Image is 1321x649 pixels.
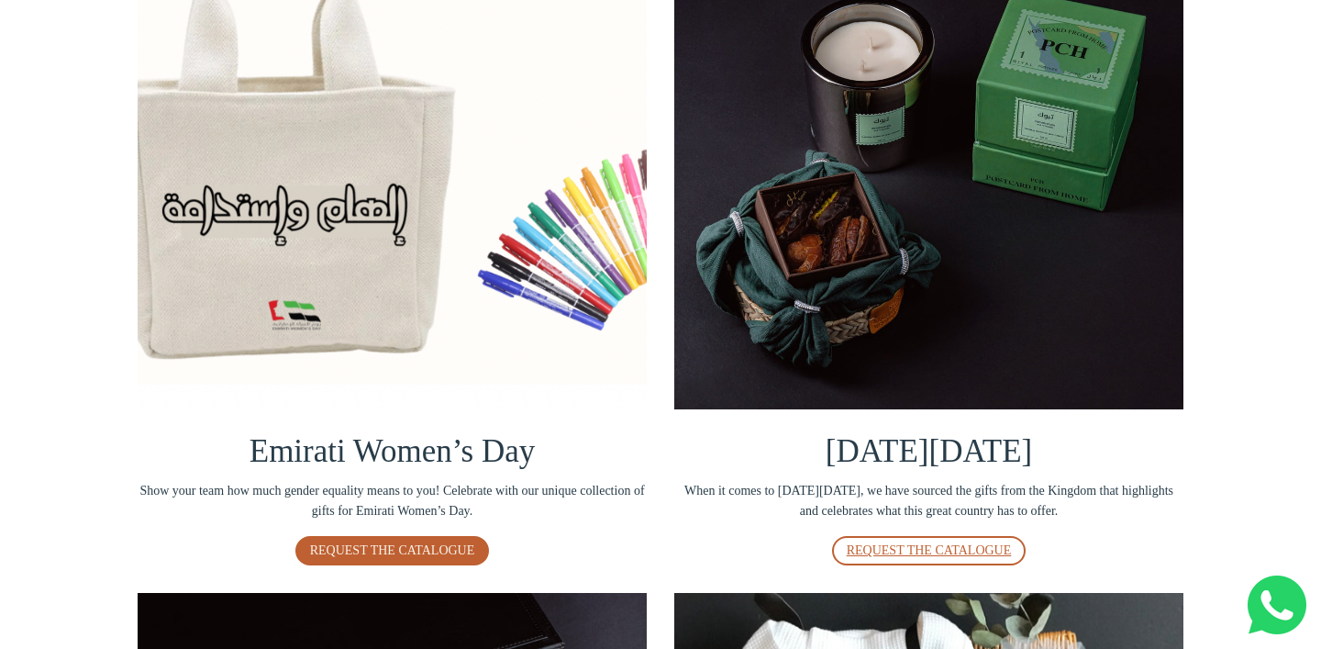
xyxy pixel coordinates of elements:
span: Company name [523,77,614,92]
span: REQUEST THE CATALOGUE [847,543,1012,557]
a: REQUEST THE CATALOGUE [295,536,490,565]
img: Whatsapp [1248,576,1306,634]
span: Show your team how much gender equality means to you! Celebrate with our unique collection of gif... [138,481,647,522]
span: Number of gifts [523,152,610,167]
span: Last name [523,2,583,17]
a: REQUEST THE CATALOGUE [832,536,1027,565]
span: REQUEST THE CATALOGUE [310,543,475,557]
span: When it comes to [DATE][DATE], we have sourced the gifts from the Kingdom that highlights and cel... [674,481,1183,522]
span: [DATE][DATE] [826,433,1032,469]
span: Emirati Women’s Day [250,433,535,469]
